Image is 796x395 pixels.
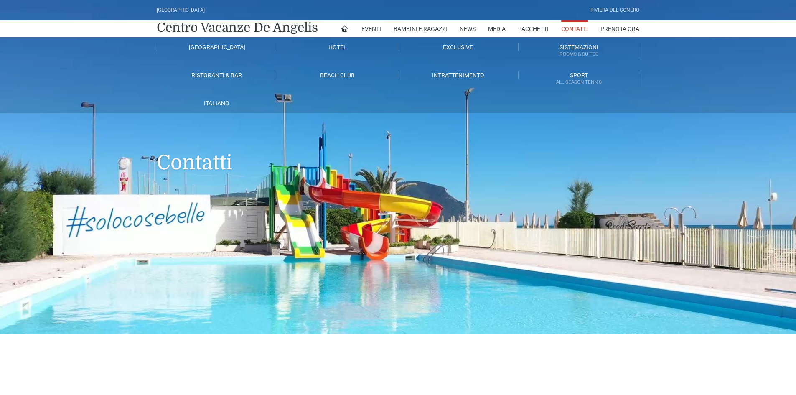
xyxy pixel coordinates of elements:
small: Rooms & Suites [519,50,639,58]
a: Centro Vacanze De Angelis [157,19,318,36]
a: Hotel [277,43,398,51]
a: News [460,20,476,37]
h1: Contatti [157,113,639,187]
a: SistemazioniRooms & Suites [519,43,639,59]
a: Beach Club [277,71,398,79]
a: Prenota Ora [600,20,639,37]
small: All Season Tennis [519,78,639,86]
a: Ristoranti & Bar [157,71,277,79]
a: Contatti [561,20,588,37]
a: [GEOGRAPHIC_DATA] [157,43,277,51]
a: Exclusive [398,43,519,51]
a: Intrattenimento [398,71,519,79]
a: Eventi [361,20,381,37]
a: SportAll Season Tennis [519,71,639,87]
div: Riviera Del Conero [590,6,639,14]
a: Bambini e Ragazzi [394,20,447,37]
a: Media [488,20,506,37]
a: Italiano [157,99,277,107]
a: Pacchetti [518,20,549,37]
div: [GEOGRAPHIC_DATA] [157,6,205,14]
span: Italiano [204,100,229,107]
